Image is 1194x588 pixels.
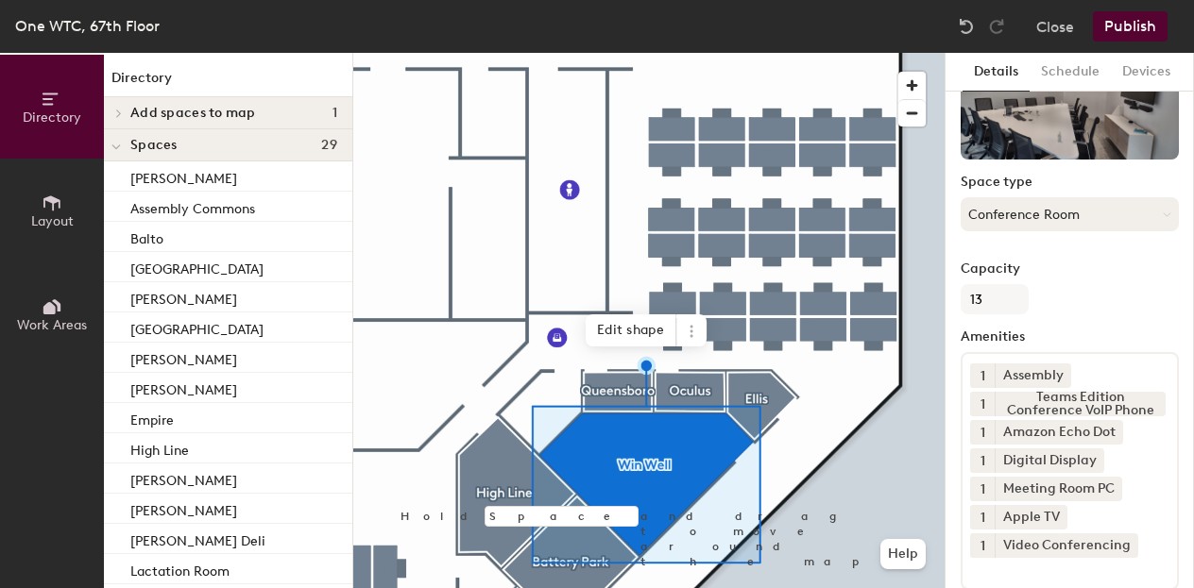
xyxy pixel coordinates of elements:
label: Amenities [961,329,1179,344]
div: One WTC, 67th Floor [15,14,160,38]
div: Teams Edition Conference VoIP Phone [995,392,1166,416]
p: [PERSON_NAME] [130,286,237,308]
h1: Directory [104,68,352,97]
p: [GEOGRAPHIC_DATA] [130,316,264,338]
p: [PERSON_NAME] [130,467,237,489]
span: 29 [321,138,337,153]
p: [PERSON_NAME] [130,165,237,187]
label: Capacity [961,261,1179,277]
div: Apple TV [995,505,1067,529]
div: Assembly [995,363,1071,388]
span: Spaces [130,138,178,153]
button: Help [880,539,926,569]
button: Schedule [1030,53,1111,92]
span: Work Areas [17,317,87,333]
button: Conference Room [961,197,1179,231]
p: [PERSON_NAME] [130,377,237,398]
p: Empire [130,407,174,428]
button: Details [963,53,1030,92]
span: Layout [31,213,74,229]
div: Video Conferencing [995,533,1138,558]
p: High Line [130,437,189,459]
span: 1 [981,395,985,414]
button: 1 [970,533,995,558]
p: Lactation Room [130,558,230,580]
button: 1 [970,477,995,501]
span: Edit shape [586,314,676,346]
span: 1 [981,451,985,471]
span: 1 [981,423,985,443]
span: Directory [23,109,81,126]
button: 1 [970,420,995,445]
button: Publish [1093,11,1168,42]
p: [PERSON_NAME] Deli [130,528,265,549]
button: 1 [970,392,995,416]
span: 1 [981,536,985,556]
span: Add spaces to map [130,106,256,121]
span: 1 [981,366,985,386]
p: [GEOGRAPHIC_DATA] [130,256,264,277]
p: Assembly Commons [130,195,255,217]
img: The space named Win Well [961,65,1179,160]
button: Close [1036,11,1074,42]
label: Space type [961,175,1179,190]
button: 1 [970,448,995,473]
img: Undo [957,17,976,36]
img: Redo [987,17,1006,36]
span: 1 [333,106,337,121]
button: Devices [1111,53,1182,92]
p: [PERSON_NAME] [130,497,237,519]
div: Amazon Echo Dot [995,420,1123,445]
button: 1 [970,363,995,388]
button: 1 [970,505,995,529]
div: Digital Display [995,448,1104,473]
span: 1 [981,479,985,499]
div: Meeting Room PC [995,477,1122,501]
span: 1 [981,508,985,528]
p: [PERSON_NAME] [130,346,237,368]
p: Balto [130,226,163,247]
